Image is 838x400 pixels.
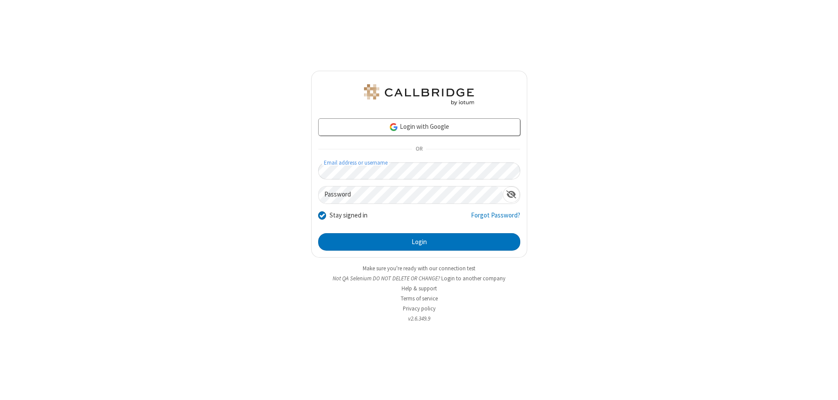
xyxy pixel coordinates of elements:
li: v2.6.349.9 [311,314,527,323]
label: Stay signed in [330,210,367,221]
a: Login with Google [318,118,520,136]
li: Not QA Selenium DO NOT DELETE OR CHANGE? [311,274,527,283]
a: Make sure you're ready with our connection test [363,265,475,272]
img: QA Selenium DO NOT DELETE OR CHANGE [362,84,476,105]
button: Login to another company [441,274,505,283]
a: Forgot Password? [471,210,520,227]
span: OR [412,143,426,155]
a: Privacy policy [403,305,436,312]
div: Show password [503,186,520,203]
a: Help & support [402,285,437,292]
a: Terms of service [401,295,438,302]
input: Password [319,186,503,203]
button: Login [318,233,520,251]
img: google-icon.png [389,122,398,132]
input: Email address or username [318,162,520,179]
